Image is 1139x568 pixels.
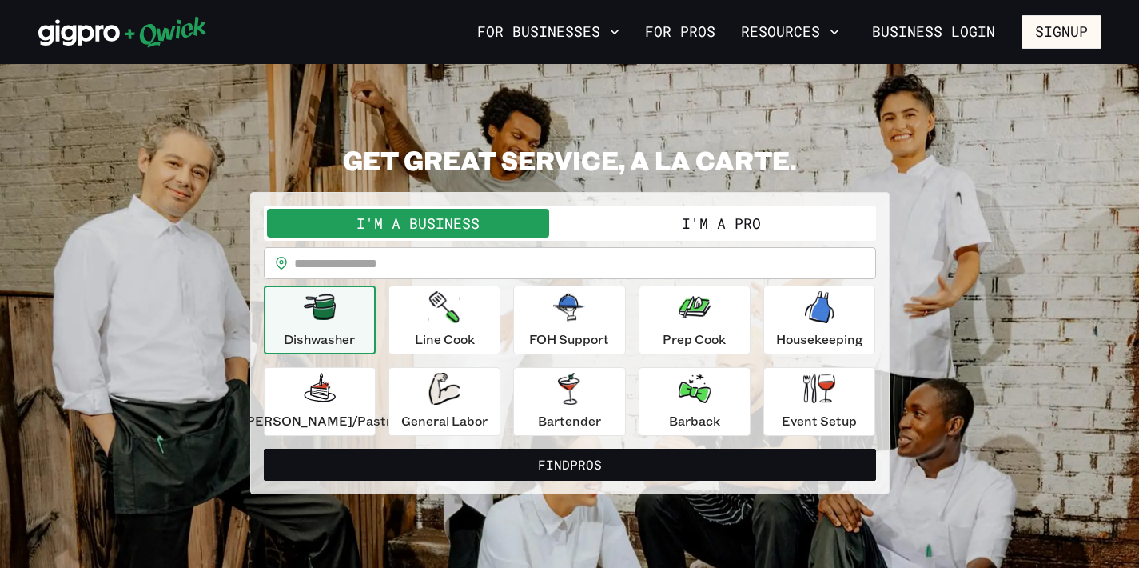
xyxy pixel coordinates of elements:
p: Event Setup [782,411,857,430]
p: Line Cook [415,330,475,349]
button: FOH Support [513,286,625,354]
button: Resources [735,18,846,46]
a: Business Login [858,15,1009,49]
button: I'm a Business [267,209,570,238]
button: Event Setup [763,367,875,436]
p: Housekeeping [776,330,863,349]
button: I'm a Pro [570,209,873,238]
button: Prep Cook [639,286,751,354]
button: Line Cook [388,286,500,354]
button: General Labor [388,367,500,436]
button: Bartender [513,367,625,436]
p: General Labor [401,411,488,430]
button: Signup [1022,15,1101,49]
p: FOH Support [529,330,609,349]
p: Prep Cook [663,330,726,349]
button: [PERSON_NAME]/Pastry [264,367,376,436]
p: Barback [669,411,720,430]
p: Dishwasher [284,330,355,349]
button: For Businesses [471,18,626,46]
button: Housekeeping [763,286,875,354]
button: FindPros [264,449,876,481]
button: Barback [639,367,751,436]
a: For Pros [639,18,722,46]
button: Dishwasher [264,286,376,354]
p: Bartender [538,411,601,430]
h2: GET GREAT SERVICE, A LA CARTE. [250,144,890,176]
p: [PERSON_NAME]/Pastry [241,411,398,430]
